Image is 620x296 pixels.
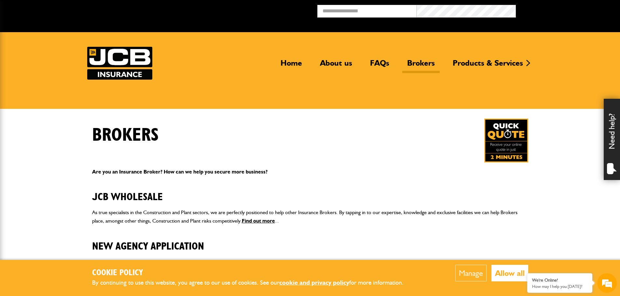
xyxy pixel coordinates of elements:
[92,168,528,176] p: Are you an Insurance Broker? How can we help you secure more business?
[491,265,528,281] button: Allow all
[448,58,528,73] a: Products & Services
[315,58,357,73] a: About us
[92,181,528,203] h2: JCB Wholesale
[532,284,587,289] p: How may I help you today?
[455,265,487,281] button: Manage
[87,47,152,80] img: JCB Insurance Services logo
[532,277,587,283] div: We're Online!
[92,230,528,252] h2: New Agency Application
[279,279,349,286] a: cookie and privacy policy
[87,47,152,80] a: JCB Insurance Services
[242,218,275,224] a: Find out more
[484,119,528,162] img: Quick Quote
[92,124,159,146] h1: Brokers
[402,58,440,73] a: Brokers
[516,5,615,15] button: Broker Login
[92,208,528,225] p: As true specialists in the Construction and Plant sectors, we are perfectly positioned to help ot...
[92,258,528,266] p: Apply for an agency now. ...
[92,268,414,278] h2: Cookie Policy
[92,278,414,288] p: By continuing to use this website, you agree to our use of cookies. See our for more information.
[365,58,394,73] a: FAQs
[276,58,307,73] a: Home
[484,119,528,162] a: Get your insurance quote in just 2-minutes
[145,259,178,265] a: Find out more
[604,99,620,180] div: Need help?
